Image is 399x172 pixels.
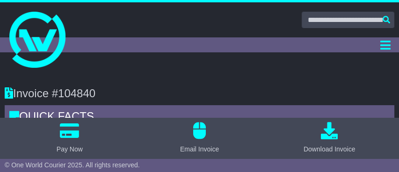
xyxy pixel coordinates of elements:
button: Email Invoice [174,122,225,154]
h3: Invoice #104840 [5,87,394,100]
a: Download Invoice [298,122,361,154]
div: Quick Facts [5,105,394,130]
span: © One World Courier 2025. All rights reserved. [5,161,140,169]
button: Pay Now [51,122,88,154]
div: Pay Now [57,144,83,154]
div: Email Invoice [180,144,219,154]
div: Download Invoice [304,144,355,154]
button: Toggle navigation [376,37,394,52]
